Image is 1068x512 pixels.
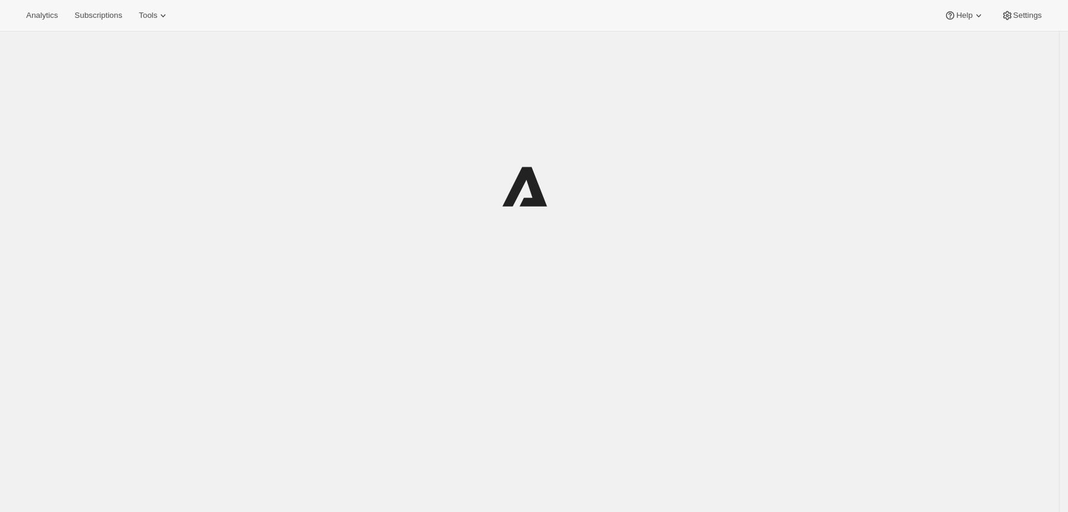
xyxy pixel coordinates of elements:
[956,11,972,20] span: Help
[994,7,1049,24] button: Settings
[1013,11,1042,20] span: Settings
[74,11,122,20] span: Subscriptions
[132,7,176,24] button: Tools
[26,11,58,20] span: Analytics
[139,11,157,20] span: Tools
[67,7,129,24] button: Subscriptions
[937,7,991,24] button: Help
[19,7,65,24] button: Analytics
